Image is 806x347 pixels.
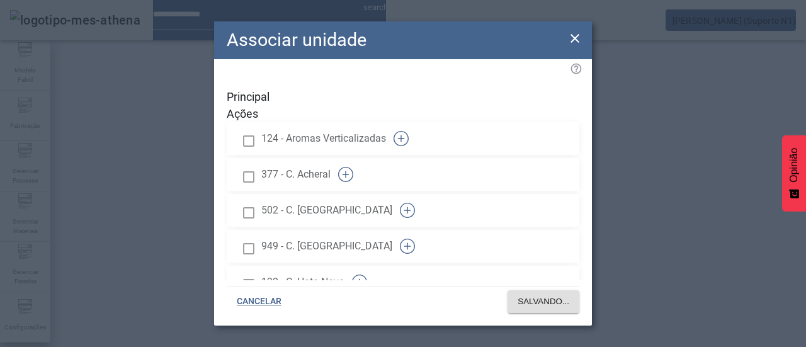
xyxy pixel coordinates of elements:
[227,90,270,103] font: Principal
[261,168,331,180] font: 377 - C. Acheral
[508,290,579,313] button: SALVANDO...
[261,204,392,216] font: 502 - C. [GEOGRAPHIC_DATA]
[261,276,344,288] font: 122 - C. Hato Novo
[782,135,806,212] button: Feedback - Mostrar pesquisa
[227,290,292,313] button: CANCELAR
[788,148,799,183] font: Opinião
[261,240,392,252] font: 949 - C. [GEOGRAPHIC_DATA]
[518,297,569,306] font: SALVANDO...
[237,296,281,306] font: CANCELAR
[261,132,386,144] font: 124 - Aromas Verticalizadas
[227,29,366,50] font: Associar unidade
[227,107,258,120] font: Ações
